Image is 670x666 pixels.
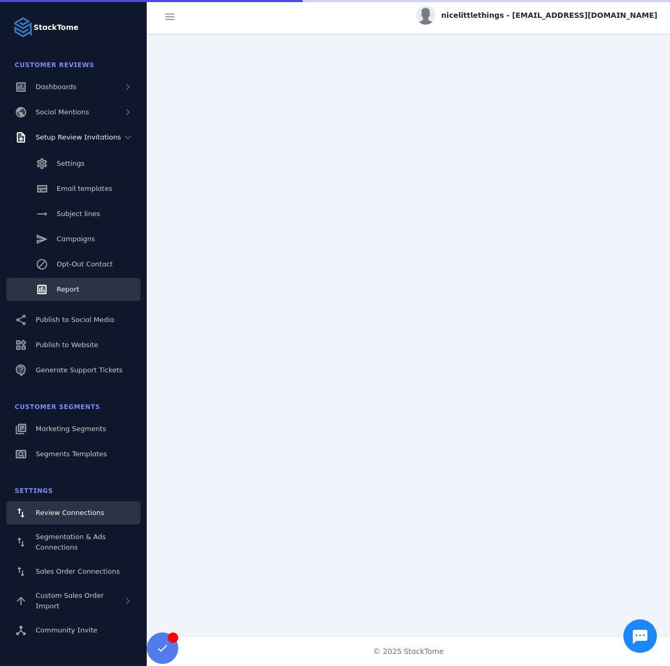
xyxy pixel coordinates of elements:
span: Setup Review Invitations [36,133,121,141]
span: Publish to Social Media [36,316,114,324]
span: © 2025 StackTome [373,646,444,657]
a: Report [6,278,141,301]
strong: StackTome [34,22,79,33]
a: Publish to Website [6,334,141,357]
span: Publish to Website [36,341,98,349]
span: Review Connections [36,509,104,517]
span: Report [57,285,79,293]
a: Sales Order Connections [6,560,141,583]
span: Social Mentions [36,108,89,116]
span: Generate Support Tickets [36,366,123,374]
a: Marketing Segments [6,417,141,441]
span: nicelittlethings - [EMAIL_ADDRESS][DOMAIN_NAME] [441,10,657,21]
span: Custom Sales Order Import [36,592,104,610]
span: Segmentation & Ads Connections [36,533,106,551]
a: Opt-Out Contact [6,253,141,276]
img: profile.jpg [416,6,435,25]
span: Customer Segments [15,403,100,411]
a: Email templates [6,177,141,200]
span: Settings [15,487,53,495]
span: Opt-Out Contact [57,260,113,268]
span: Community Invite [36,626,98,634]
a: Community Invite [6,619,141,642]
a: Segments Templates [6,443,141,466]
span: Marketing Segments [36,425,106,433]
button: nicelittlethings - [EMAIL_ADDRESS][DOMAIN_NAME] [416,6,657,25]
a: Subject lines [6,202,141,225]
img: Logo image [13,17,34,38]
a: Settings [6,152,141,175]
a: Publish to Social Media [6,308,141,331]
span: Sales Order Connections [36,567,120,575]
span: Campaigns [57,235,95,243]
span: Segments Templates [36,450,107,458]
span: Email templates [57,185,112,192]
a: Generate Support Tickets [6,359,141,382]
a: Segmentation & Ads Connections [6,527,141,558]
a: Review Connections [6,501,141,524]
a: Campaigns [6,228,141,251]
span: Dashboards [36,83,77,91]
span: Settings [57,159,84,167]
span: Subject lines [57,210,100,218]
span: Customer Reviews [15,61,94,69]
